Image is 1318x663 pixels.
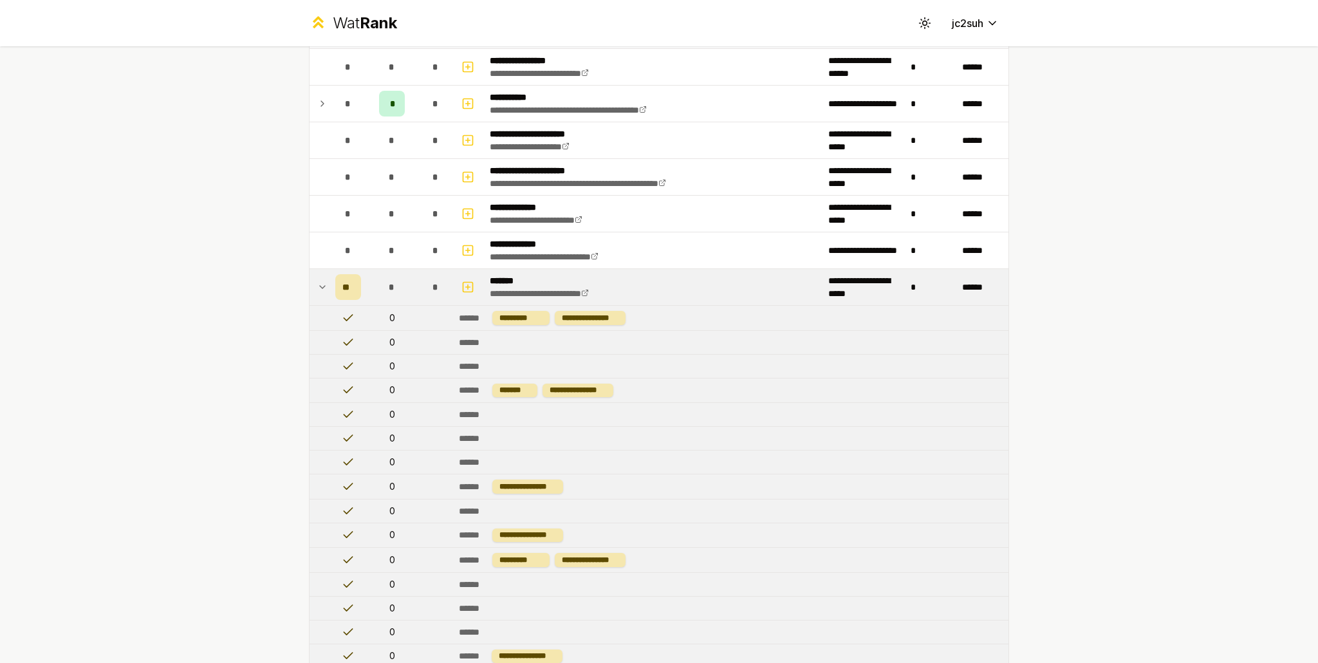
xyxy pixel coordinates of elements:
td: 0 [366,427,418,450]
a: WatRank [309,13,397,33]
td: 0 [366,306,418,330]
td: 0 [366,523,418,548]
td: 0 [366,500,418,523]
td: 0 [366,548,418,572]
td: 0 [366,597,418,620]
span: jc2suh [952,15,983,31]
td: 0 [366,474,418,499]
td: 0 [366,621,418,644]
td: 0 [366,378,418,403]
td: 0 [366,331,418,354]
button: jc2suh [942,12,1009,35]
div: Wat [333,13,397,33]
td: 0 [366,451,418,474]
td: 0 [366,403,418,426]
td: 0 [366,573,418,596]
span: Rank [360,14,397,32]
td: 0 [366,355,418,378]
